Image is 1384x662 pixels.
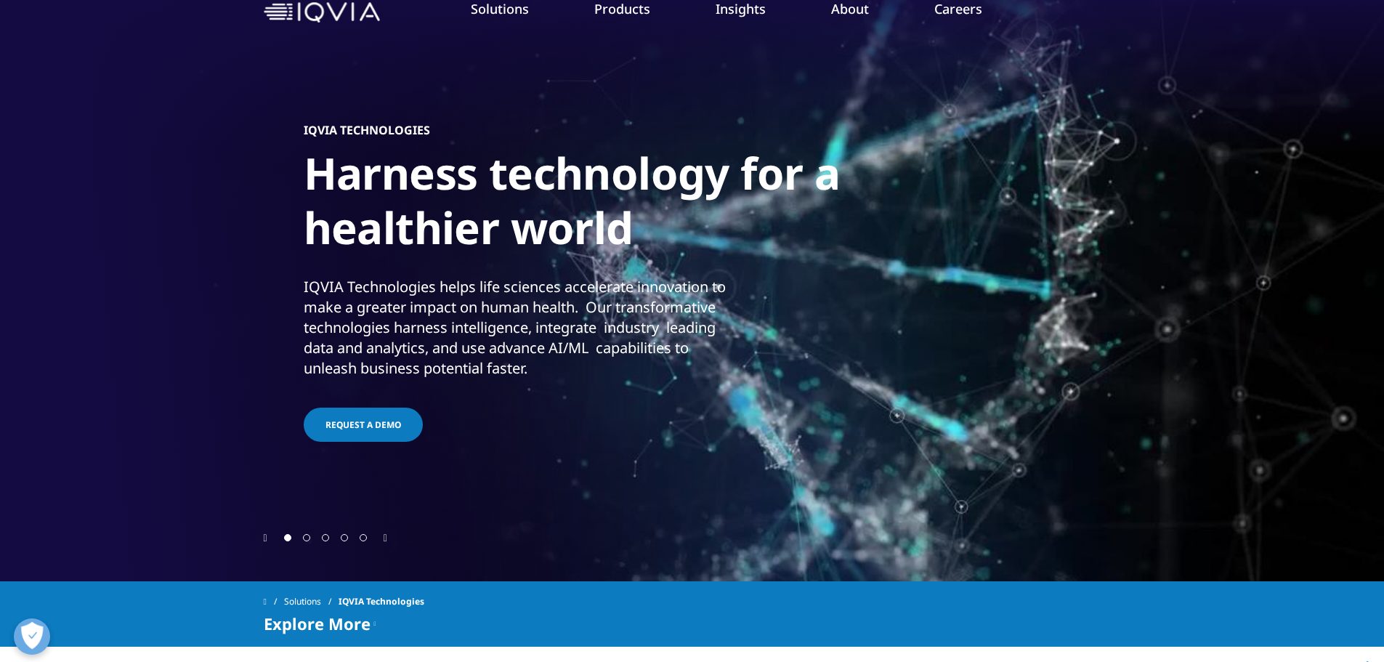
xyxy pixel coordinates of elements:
[384,530,387,544] div: Next slide
[264,615,371,632] span: Explore More
[304,36,1161,530] div: 1 / 5
[303,534,310,541] span: Go to slide 2
[264,2,380,23] img: IQVIA Healthcare Information Technology and Pharma Clinical Research Company
[264,530,267,544] div: Previous slide
[339,589,424,615] span: IQVIA Technologies
[360,534,367,541] span: Go to slide 5
[284,534,291,541] span: Go to slide 1
[341,534,348,541] span: Go to slide 4
[304,123,430,137] h5: IQVIA TECHNOLOGIES
[14,618,50,655] button: Open Preferences
[325,419,401,431] span: Request a Demo
[304,146,849,264] h1: Harness technology for a healthier world
[322,534,329,541] span: Go to slide 3
[304,408,423,442] a: Request a Demo
[304,277,729,379] div: IQVIA Technologies helps life sciences accelerate innovation to make a greater impact on human he...
[284,589,339,615] a: Solutions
